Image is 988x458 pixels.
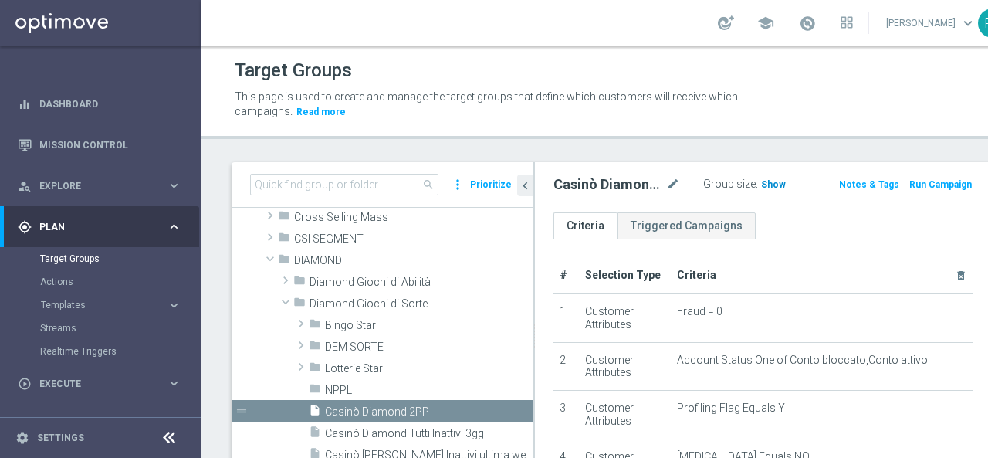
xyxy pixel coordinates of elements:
label: Group size [703,178,756,191]
div: Target Groups [40,247,199,270]
div: Plan [18,220,167,234]
a: Streams [40,322,161,334]
i: folder [278,209,290,227]
span: keyboard_arrow_down [959,15,976,32]
td: 2 [553,342,579,391]
button: Prioritize [468,175,514,195]
div: Dashboard [18,83,181,124]
span: Account Status One of Conto bloccato,Conto attivo [677,354,928,367]
i: play_circle_outline [18,377,32,391]
i: folder [293,296,306,314]
span: This page is used to create and manage the target groups that define which customers will receive... [235,90,738,117]
div: Execute [18,377,167,391]
i: insert_drive_file [309,426,321,443]
i: folder [278,253,290,270]
span: DEM SORTE [325,341,533,354]
td: Customer Attributes [579,391,672,439]
i: folder [309,382,321,400]
span: Templates [41,300,151,310]
i: insert_drive_file [309,404,321,422]
button: Read more [295,103,347,120]
a: Actions [40,276,161,288]
div: Mission Control [18,124,181,165]
i: more_vert [450,174,465,195]
span: Cross Selling Mass [294,211,533,224]
i: gps_fixed [18,220,32,234]
i: keyboard_arrow_right [167,219,181,234]
i: person_search [18,179,32,193]
span: Show [761,179,786,190]
span: Lotterie Star [325,362,533,375]
span: Profiling Flag Equals Y [677,402,785,415]
i: folder [309,339,321,357]
a: Target Groups [40,253,161,265]
a: Realtime Triggers [40,345,161,358]
span: Bingo Star [325,319,533,332]
th: Selection Type [579,258,672,293]
div: Explore [18,179,167,193]
button: play_circle_outline Execute keyboard_arrow_right [17,378,182,390]
button: Templates keyboard_arrow_right [40,299,182,311]
span: Diamond Giochi di Abilit&#xE0; [310,276,533,289]
i: keyboard_arrow_right [167,178,181,193]
i: settings [15,431,29,445]
a: Settings [37,433,84,443]
span: Diamond Giochi di Sorte [310,297,533,310]
button: equalizer Dashboard [17,98,182,110]
button: gps_fixed Plan keyboard_arrow_right [17,221,182,233]
i: folder [278,231,290,249]
span: Casin&#xF2; Diamond 2PP [325,405,533,419]
i: keyboard_arrow_right [167,298,181,313]
div: Realtime Triggers [40,340,199,363]
span: Explore [39,182,167,191]
button: chevron_left [517,175,533,196]
td: 3 [553,391,579,439]
div: Actions [40,270,199,293]
span: Criteria [677,269,716,281]
a: Dashboard [39,83,181,124]
i: mode_edit [666,175,680,194]
i: folder [309,317,321,335]
a: [PERSON_NAME]keyboard_arrow_down [885,12,978,35]
h1: Target Groups [235,59,352,82]
td: Customer Attributes [579,293,672,342]
i: delete_forever [955,270,967,282]
button: Mission Control [17,139,182,151]
button: person_search Explore keyboard_arrow_right [17,180,182,192]
th: # [553,258,579,293]
div: Templates [40,293,199,317]
a: Criteria [553,212,617,239]
i: folder [309,361,321,378]
td: 1 [553,293,579,342]
i: keyboard_arrow_right [167,376,181,391]
span: Execute [39,379,167,388]
i: chevron_left [518,178,533,193]
i: equalizer [18,97,32,111]
span: Fraud = 0 [677,305,722,318]
button: Run Campaign [908,176,973,193]
span: Casin&#xF2; Diamond Tutti Inattivi 3gg [325,427,533,440]
div: Templates [41,300,167,310]
a: Mission Control [39,124,181,165]
span: CSI SEGMENT [294,232,533,246]
span: school [757,15,774,32]
td: Customer Attributes [579,342,672,391]
h2: Casinò Diamond 2PP [553,175,663,194]
span: Plan [39,222,167,232]
i: folder [293,274,306,292]
span: NPPL [325,384,533,397]
button: Notes & Tags [837,176,901,193]
a: Triggered Campaigns [617,212,756,239]
input: Quick find group or folder [250,174,438,195]
label: : [756,178,758,191]
span: DIAMOND [294,254,533,267]
span: search [422,178,435,191]
div: Streams [40,317,199,340]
